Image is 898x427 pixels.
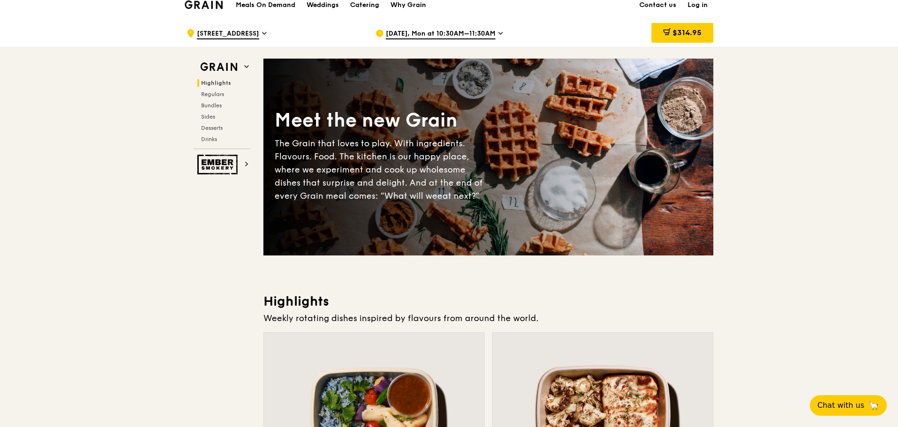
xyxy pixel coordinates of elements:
[868,400,879,411] span: 🦙
[275,137,488,202] div: The Grain that loves to play. With ingredients. Flavours. Food. The kitchen is our happy place, w...
[236,0,295,10] h1: Meals On Demand
[263,293,713,310] h3: Highlights
[263,312,713,325] div: Weekly rotating dishes inspired by flavours from around the world.
[437,191,479,201] span: eat next?”
[817,400,864,411] span: Chat with us
[197,155,240,174] img: Ember Smokery web logo
[201,113,215,120] span: Sides
[673,28,702,37] span: $314.95
[185,0,223,9] img: Grain
[197,59,240,75] img: Grain web logo
[201,91,224,97] span: Regulars
[201,80,231,86] span: Highlights
[201,125,223,131] span: Desserts
[201,136,217,142] span: Drinks
[810,395,887,416] button: Chat with us🦙
[197,29,259,39] span: [STREET_ADDRESS]
[201,102,222,109] span: Bundles
[386,29,495,39] span: [DATE], Mon at 10:30AM–11:30AM
[275,108,488,133] div: Meet the new Grain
